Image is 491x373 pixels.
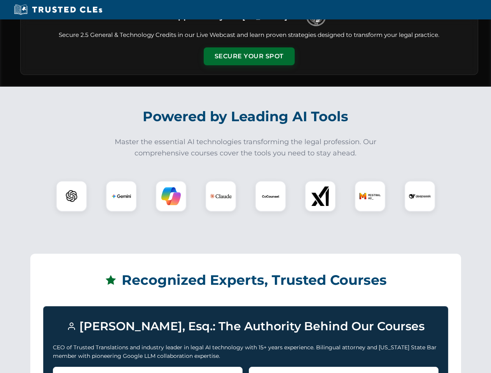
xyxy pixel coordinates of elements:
[359,185,381,207] img: Mistral AI Logo
[261,186,280,206] img: CoCounsel Logo
[53,316,439,337] h3: [PERSON_NAME], Esq.: The Authority Behind Our Courses
[43,267,448,294] h2: Recognized Experts, Trusted Courses
[355,181,386,212] div: Mistral AI
[311,186,330,206] img: xAI Logo
[106,181,137,212] div: Gemini
[30,31,468,40] p: Secure 2.5 General & Technology Credits in our Live Webcast and learn proven strategies designed ...
[110,136,382,159] p: Master the essential AI technologies transforming the legal profession. Our comprehensive courses...
[30,103,461,130] h2: Powered by Leading AI Tools
[205,181,236,212] div: Claude
[12,4,105,16] img: Trusted CLEs
[204,47,295,65] button: Secure Your Spot
[156,181,187,212] div: Copilot
[56,181,87,212] div: ChatGPT
[305,181,336,212] div: xAI
[404,181,435,212] div: DeepSeek
[161,186,181,206] img: Copilot Logo
[60,185,83,207] img: ChatGPT Logo
[409,185,431,207] img: DeepSeek Logo
[255,181,286,212] div: CoCounsel
[210,185,232,207] img: Claude Logo
[112,186,131,206] img: Gemini Logo
[53,343,439,361] p: CEO of Trusted Translations and industry leader in legal AI technology with 15+ years experience....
